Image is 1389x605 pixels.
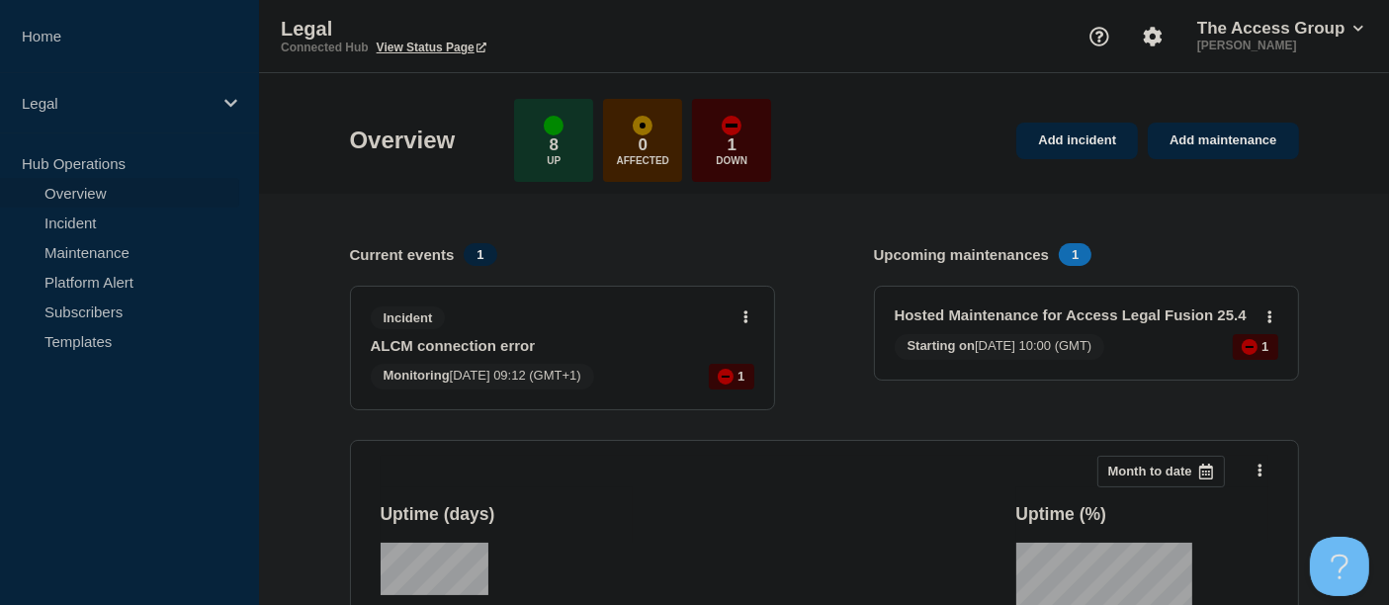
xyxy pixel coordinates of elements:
div: down [722,116,741,135]
a: Hosted Maintenance for Access Legal Fusion 25.4 [895,306,1252,323]
span: 1 [1059,243,1091,266]
a: Add incident [1016,123,1138,159]
p: Legal [281,18,676,41]
a: Add maintenance [1148,123,1298,159]
a: View Status Page [377,41,486,54]
p: 8 [550,135,559,155]
p: Month to date [1108,464,1192,478]
p: 1 [738,369,744,384]
p: [PERSON_NAME] [1193,39,1367,52]
span: 1 [464,243,496,266]
iframe: Help Scout Beacon - Open [1310,537,1369,596]
p: 1 [728,135,737,155]
button: Support [1079,16,1120,57]
div: affected [633,116,652,135]
h4: Current events [350,246,455,263]
span: Starting on [908,338,976,353]
p: Affected [617,155,669,166]
a: ALCM connection error [371,337,728,354]
p: Connected Hub [281,41,369,54]
div: down [718,369,734,385]
p: Down [716,155,747,166]
h4: Upcoming maintenances [874,246,1050,263]
h3: Uptime ( % ) [1016,504,1107,525]
button: Month to date [1097,456,1225,487]
span: Monitoring [384,368,450,383]
button: The Access Group [1193,19,1367,39]
div: up [544,116,564,135]
p: 0 [639,135,648,155]
span: [DATE] 10:00 (GMT) [895,334,1105,360]
p: Up [547,155,561,166]
h3: Uptime ( days ) [381,504,495,525]
p: 1 [1261,339,1268,354]
span: Incident [371,306,446,329]
h1: Overview [350,127,456,154]
span: [DATE] 09:12 (GMT+1) [371,364,594,389]
p: Legal [22,95,212,112]
button: Account settings [1132,16,1173,57]
div: down [1242,339,1258,355]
